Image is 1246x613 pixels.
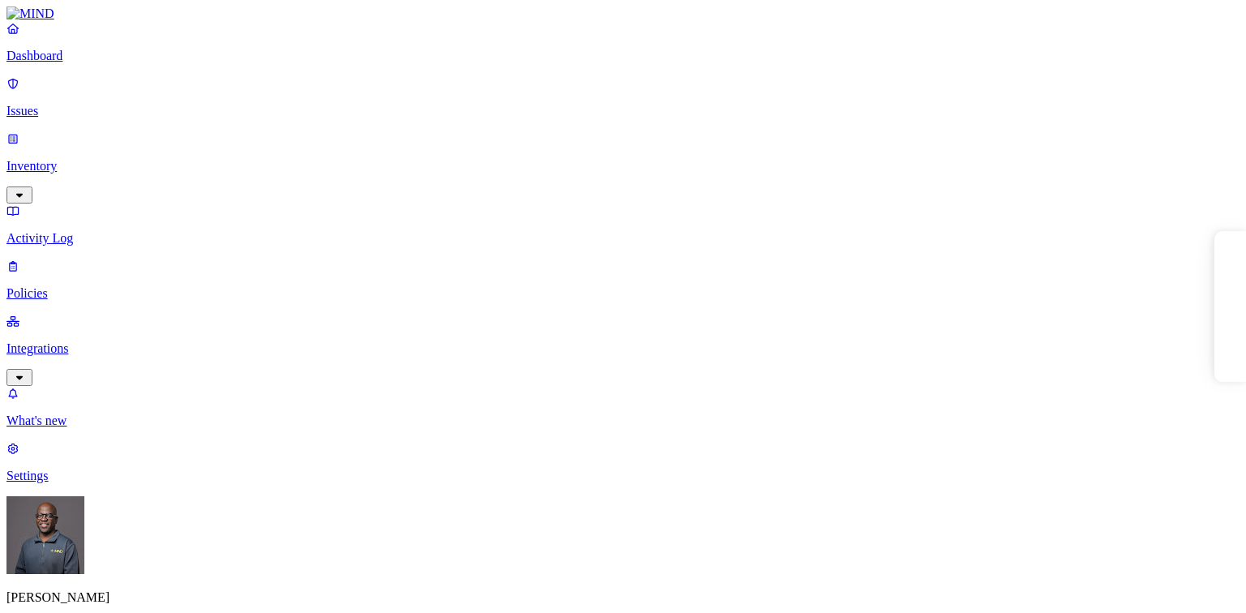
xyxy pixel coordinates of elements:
a: Policies [6,259,1240,301]
img: Gregory Thomas [6,496,84,574]
p: Issues [6,104,1240,118]
a: Integrations [6,314,1240,384]
p: Inventory [6,159,1240,174]
a: MIND [6,6,1240,21]
p: [PERSON_NAME] [6,590,1240,605]
p: Integrations [6,341,1240,356]
a: Issues [6,76,1240,118]
a: Inventory [6,131,1240,201]
p: Activity Log [6,231,1240,246]
img: MIND [6,6,54,21]
p: Settings [6,469,1240,483]
p: Dashboard [6,49,1240,63]
a: Settings [6,441,1240,483]
p: What's new [6,414,1240,428]
a: Dashboard [6,21,1240,63]
a: Activity Log [6,204,1240,246]
p: Policies [6,286,1240,301]
a: What's new [6,386,1240,428]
